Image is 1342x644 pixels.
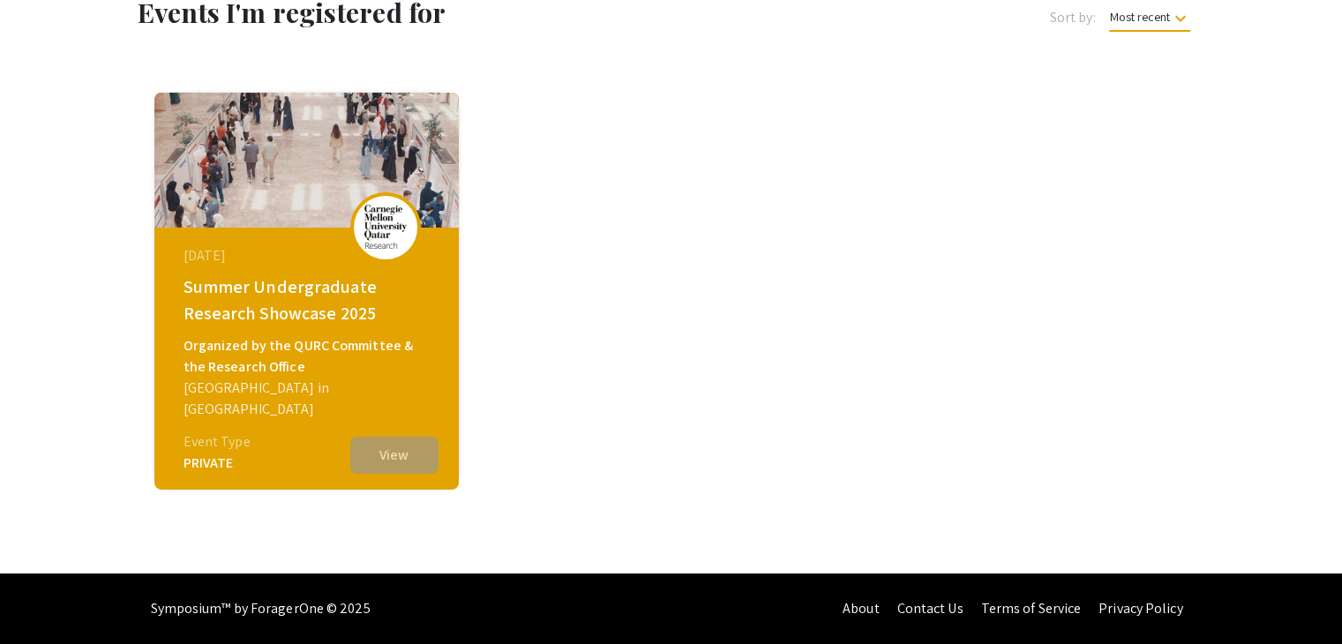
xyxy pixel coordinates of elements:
mat-icon: keyboard_arrow_down [1169,8,1190,29]
a: Contact Us [896,599,963,618]
a: About [843,599,880,618]
div: [GEOGRAPHIC_DATA] in [GEOGRAPHIC_DATA] [184,378,434,420]
div: [DATE] [184,245,434,266]
img: summer-undergraduate-research-showcase-2025_eventCoverPhoto_d7183b__thumb.jpg [154,93,459,228]
div: Summer Undergraduate Research Showcase 2025 [184,273,434,326]
span: Sort by: [1050,7,1096,28]
button: View [350,437,439,474]
div: Organized by the QURC Committee & the Research Office [184,335,434,378]
a: Privacy Policy [1098,599,1182,618]
a: Terms of Service [980,599,1081,618]
span: Most recent [1109,9,1190,32]
div: Symposium™ by ForagerOne © 2025 [151,573,371,644]
div: Event Type [184,431,251,453]
div: PRIVATE [184,453,251,474]
iframe: Chat [13,565,75,631]
img: summer-undergraduate-research-showcase-2025_eventLogo_367938_.png [359,205,412,249]
button: Most recent [1095,1,1204,33]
